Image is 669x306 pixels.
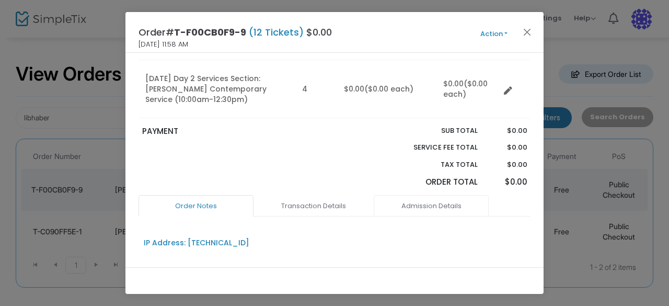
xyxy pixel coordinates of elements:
[437,60,500,118] td: $0.00
[389,160,478,170] p: Tax Total
[443,78,488,99] span: ($0.00 each)
[139,195,253,217] a: Order Notes
[488,126,527,136] p: $0.00
[142,126,330,138] p: PAYMENT
[174,26,246,39] span: T-F00CB0F9-9
[246,26,306,39] span: (12 Tickets)
[488,142,527,153] p: $0.00
[296,60,338,118] td: 4
[389,126,478,136] p: Sub total
[374,195,489,217] a: Admission Details
[139,60,296,118] td: [DATE] Day 2 Services Section: [PERSON_NAME] Contemporary Service (10:00am-12:30pm)
[521,25,534,39] button: Close
[389,176,478,188] p: Order Total
[139,25,332,39] h4: Order# $0.00
[488,176,527,188] p: $0.00
[139,39,188,50] span: [DATE] 11:58 AM
[364,84,413,94] span: ($0.00 each)
[338,60,437,118] td: $0.00
[256,195,371,217] a: Transaction Details
[389,142,478,153] p: Service Fee Total
[144,237,249,248] div: IP Address: [TECHNICAL_ID]
[463,28,525,40] button: Action
[488,160,527,170] p: $0.00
